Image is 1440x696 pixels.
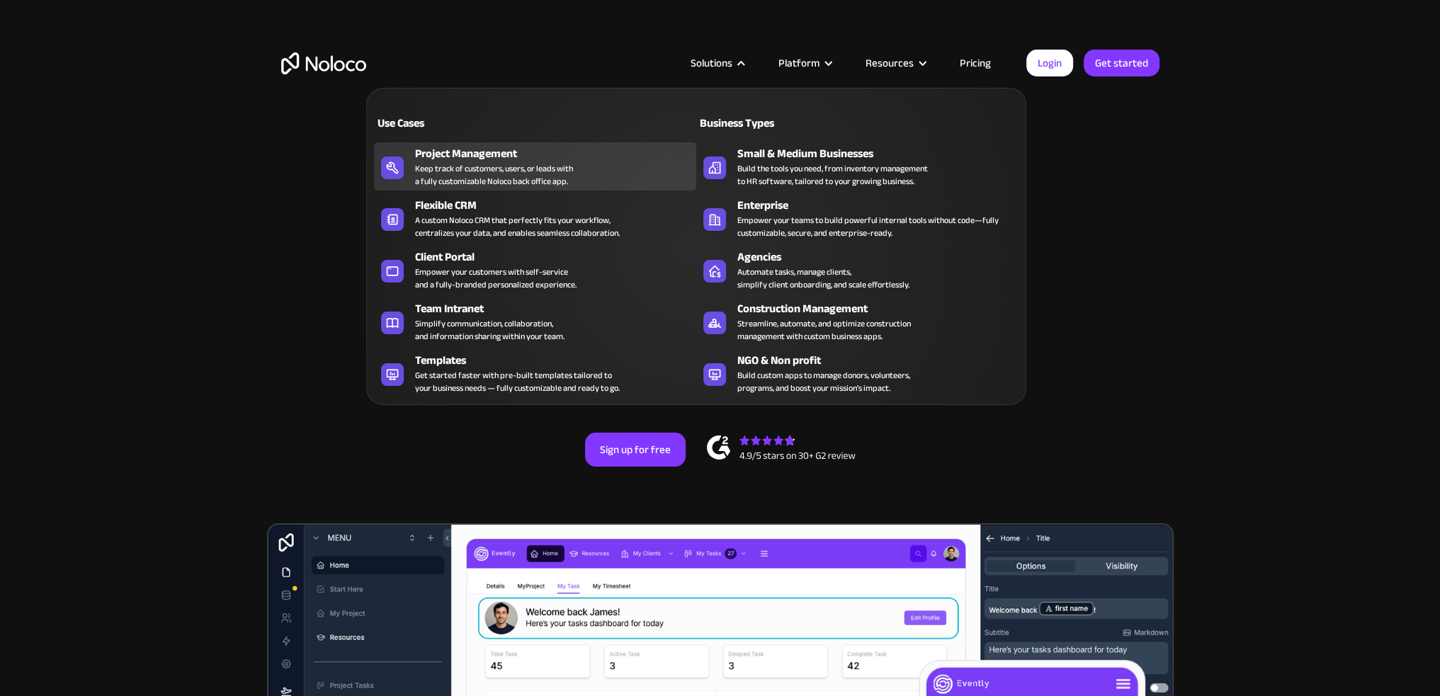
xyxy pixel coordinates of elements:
div: Team Intranet [415,300,703,317]
div: Templates [415,352,703,369]
div: Project Management [415,145,703,162]
div: Build the tools you need, from inventory management to HR software, tailored to your growing busi... [737,162,928,188]
div: Agencies [737,249,1025,266]
a: Construction ManagementStreamline, automate, and optimize constructionmanagement with custom busi... [696,297,1019,346]
div: Get started faster with pre-built templates tailored to your business needs — fully customizable ... [415,369,620,394]
div: Solutions [691,54,732,72]
a: Pricing [942,54,1009,72]
nav: Solutions [366,68,1026,405]
a: Project ManagementKeep track of customers, users, or leads witha fully customizable Noloco back o... [374,142,696,190]
div: Resources [866,54,914,72]
div: Enterprise [737,197,1025,214]
a: Team IntranetSimplify communication, collaboration,and information sharing within your team. [374,297,696,346]
a: TemplatesGet started faster with pre-built templates tailored toyour business needs — fully custo... [374,349,696,397]
a: NGO & Non profitBuild custom apps to manage donors, volunteers,programs, and boost your mission’s... [696,349,1019,397]
a: Small & Medium BusinessesBuild the tools you need, from inventory managementto HR software, tailo... [696,142,1019,190]
div: Flexible CRM [415,197,703,214]
a: EnterpriseEmpower your teams to build powerful internal tools without code—fully customizable, se... [696,194,1019,242]
div: Client Portal [415,249,703,266]
div: Streamline, automate, and optimize construction management with custom business apps. [737,317,911,343]
div: Platform [778,54,820,72]
h2: Business Apps for Teams [281,210,1160,323]
a: Use Cases [374,106,696,139]
a: Flexible CRMA custom Noloco CRM that perfectly fits your workflow,centralizes your data, and enab... [374,194,696,242]
a: AgenciesAutomate tasks, manage clients,simplify client onboarding, and scale effortlessly. [696,246,1019,294]
div: Empower your teams to build powerful internal tools without code—fully customizable, secure, and ... [737,214,1011,239]
div: Small & Medium Businesses [737,145,1025,162]
a: Login [1026,50,1073,76]
div: Simplify communication, collaboration, and information sharing within your team. [415,317,565,343]
div: A custom Noloco CRM that perfectly fits your workflow, centralizes your data, and enables seamles... [415,214,620,239]
a: Get started [1084,50,1160,76]
a: Sign up for free [585,433,686,467]
h1: Custom No-Code Business Apps Platform [281,184,1160,195]
div: Platform [761,54,848,72]
a: Client PortalEmpower your customers with self-serviceand a fully-branded personalized experience. [374,246,696,294]
a: Business Types [696,106,1019,139]
div: Automate tasks, manage clients, simplify client onboarding, and scale effortlessly. [737,266,909,291]
div: Business Types [696,115,851,132]
a: home [281,52,366,74]
div: Use Cases [374,115,529,132]
div: Build custom apps to manage donors, volunteers, programs, and boost your mission’s impact. [737,369,910,394]
div: Empower your customers with self-service and a fully-branded personalized experience. [415,266,577,291]
div: Solutions [673,54,761,72]
div: NGO & Non profit [737,352,1025,369]
div: Keep track of customers, users, or leads with a fully customizable Noloco back office app. [415,162,573,188]
div: Resources [848,54,942,72]
div: Construction Management [737,300,1025,317]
